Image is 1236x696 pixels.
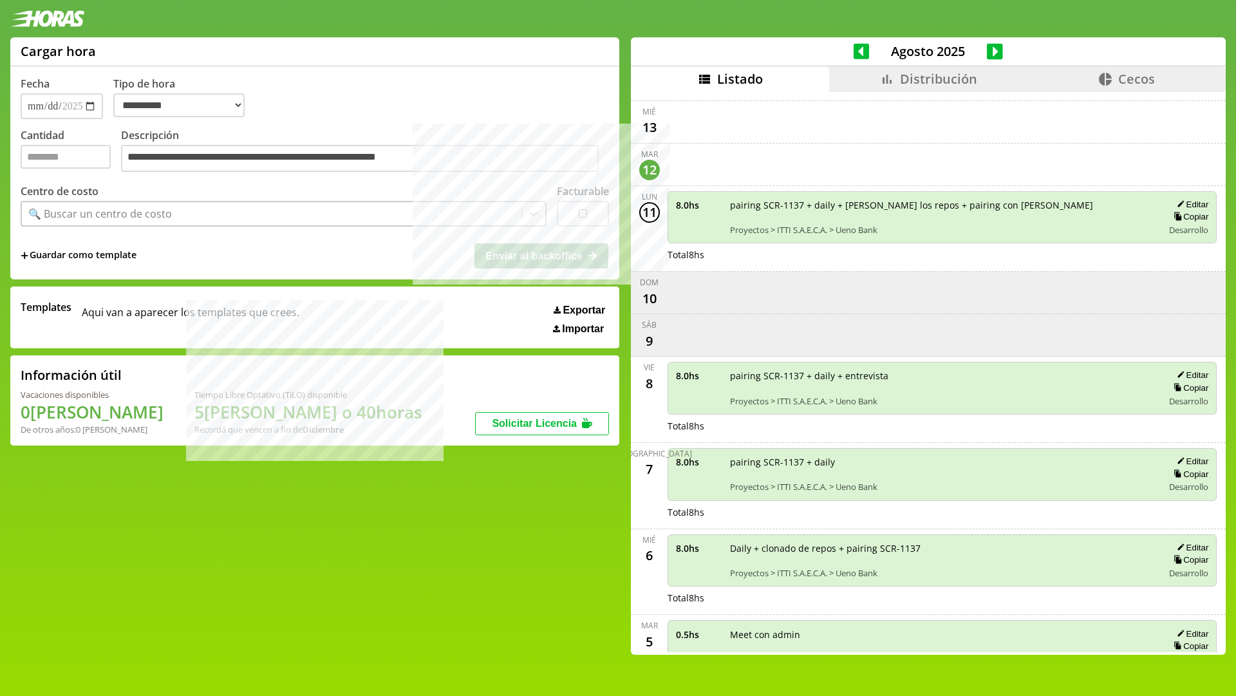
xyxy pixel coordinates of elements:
span: Solicitar Licencia [492,418,577,429]
div: Total 8 hs [668,592,1217,604]
div: 8 [639,373,660,393]
button: Copiar [1170,382,1208,393]
span: Proyectos > ITTI S.A.E.C.A. > Ueno Bank [730,224,1155,236]
span: Desarrollo [1169,395,1208,407]
div: 10 [639,288,660,308]
button: Editar [1173,456,1208,467]
button: Copiar [1170,211,1208,222]
span: Desarrollo [1169,481,1208,493]
button: Solicitar Licencia [475,412,609,435]
label: Centro de costo [21,184,98,198]
div: 🔍 Buscar un centro de costo [28,207,172,221]
span: Cecos [1118,70,1155,88]
span: Aqui van a aparecer los templates que crees. [82,300,299,335]
span: Desarrollo [1169,567,1208,579]
button: Copiar [1170,469,1208,480]
div: vie [644,362,655,373]
button: Editar [1173,370,1208,381]
div: Vacaciones disponibles [21,389,164,400]
button: Editar [1173,628,1208,639]
button: Editar [1173,542,1208,553]
span: Distribución [900,70,977,88]
label: Tipo de hora [113,77,255,119]
div: Total 8 hs [668,249,1217,261]
div: De otros años: 0 [PERSON_NAME] [21,424,164,435]
div: 5 [639,631,660,652]
span: +Guardar como template [21,249,136,263]
div: dom [640,277,659,288]
span: Proyectos > ITTI S.A.E.C.A. > Ueno Bank [730,481,1155,493]
span: pairing SCR-1137 + daily + [PERSON_NAME] los repos + pairing con [PERSON_NAME] [730,199,1155,211]
b: Diciembre [303,424,344,435]
span: 8.0 hs [676,199,721,211]
select: Tipo de hora [113,93,245,117]
label: Descripción [121,128,609,175]
span: Desarrollo [1169,224,1208,236]
span: 8.0 hs [676,542,721,554]
div: 9 [639,330,660,351]
h1: 0 [PERSON_NAME] [21,400,164,424]
div: Total 8 hs [668,506,1217,518]
div: 12 [639,160,660,180]
label: Cantidad [21,128,121,175]
h1: 5 [PERSON_NAME] o 40 horas [194,400,422,424]
span: Exportar [563,305,605,316]
span: Daily + clonado de repos + pairing SCR-1137 [730,542,1155,554]
label: Facturable [557,184,609,198]
div: mié [642,534,656,545]
div: mar [641,620,658,631]
textarea: Descripción [121,145,599,172]
label: Fecha [21,77,50,91]
span: Templates [21,300,71,314]
span: Proyectos > ITTI S.A.E.C.A. > Ueno Bank [730,395,1155,407]
div: 7 [639,459,660,480]
div: mié [642,106,656,117]
div: Total 8 hs [668,420,1217,432]
div: Tiempo Libre Optativo (TiLO) disponible [194,389,422,400]
div: lun [642,191,657,202]
span: Meet con admin [730,628,1155,641]
span: pairing SCR-1137 + daily + entrevista [730,370,1155,382]
span: + [21,249,28,263]
div: 6 [639,545,660,566]
div: 13 [639,117,660,138]
span: 8.0 hs [676,456,721,468]
div: Recordá que vencen a fin de [194,424,422,435]
span: Importar [562,323,604,335]
span: Agosto 2025 [869,42,987,60]
input: Cantidad [21,145,111,169]
h2: Información útil [21,366,122,384]
span: Listado [717,70,763,88]
button: Copiar [1170,641,1208,652]
div: [DEMOGRAPHIC_DATA] [607,448,692,459]
button: Copiar [1170,554,1208,565]
span: pairing SCR-1137 + daily [730,456,1155,468]
span: 0.5 hs [676,628,721,641]
div: mar [641,149,658,160]
img: logotipo [10,10,85,27]
div: scrollable content [631,92,1226,653]
button: Editar [1173,199,1208,210]
div: sáb [642,319,657,330]
div: 11 [639,202,660,223]
span: Proyectos > ITTI S.A.E.C.A. > Ueno Bank [730,567,1155,579]
span: 8.0 hs [676,370,721,382]
h1: Cargar hora [21,42,96,60]
button: Exportar [550,304,609,317]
